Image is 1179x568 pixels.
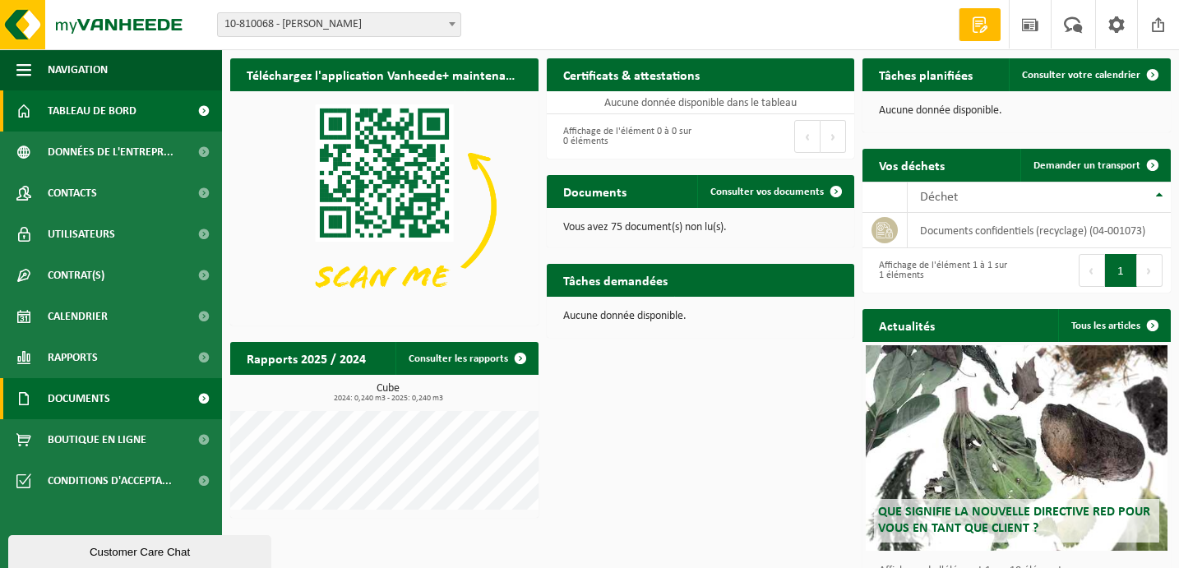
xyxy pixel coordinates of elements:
h2: Vos déchets [862,149,961,181]
button: Next [1137,254,1163,287]
span: Demander un transport [1033,160,1140,171]
div: Affichage de l'élément 1 à 1 sur 1 éléments [871,252,1008,289]
td: Aucune donnée disponible dans le tableau [547,91,855,114]
a: Demander un transport [1020,149,1169,182]
span: Consulter votre calendrier [1022,70,1140,81]
img: Download de VHEPlus App [230,91,539,322]
span: Contacts [48,173,97,214]
span: Boutique en ligne [48,419,146,460]
h2: Téléchargez l'application Vanheede+ maintenant! [230,58,539,90]
a: Consulter votre calendrier [1009,58,1169,91]
a: Que signifie la nouvelle directive RED pour vous en tant que client ? [866,345,1167,551]
a: Tous les articles [1058,309,1169,342]
span: Utilisateurs [48,214,115,255]
h2: Rapports 2025 / 2024 [230,342,382,374]
span: 10-810068 - CHRISTINE FAGNOUL - VERVIERS [217,12,461,37]
p: Aucune donnée disponible. [879,105,1154,117]
h2: Tâches planifiées [862,58,989,90]
span: Navigation [48,49,108,90]
button: Previous [1079,254,1105,287]
h2: Certificats & attestations [547,58,716,90]
h2: Documents [547,175,643,207]
span: Documents [48,378,110,419]
p: Aucune donnée disponible. [563,311,839,322]
td: documents confidentiels (recyclage) (04-001073) [908,213,1171,248]
span: 10-810068 - CHRISTINE FAGNOUL - VERVIERS [218,13,460,36]
span: Consulter vos documents [710,187,824,197]
p: Vous avez 75 document(s) non lu(s). [563,222,839,233]
h2: Actualités [862,309,951,341]
span: Tableau de bord [48,90,136,132]
span: Calendrier [48,296,108,337]
span: Contrat(s) [48,255,104,296]
div: Affichage de l'élément 0 à 0 sur 0 éléments [555,118,692,155]
iframe: chat widget [8,532,275,568]
button: Previous [794,120,821,153]
h3: Cube [238,383,539,403]
span: 2024: 0,240 m3 - 2025: 0,240 m3 [238,395,539,403]
a: Consulter les rapports [395,342,537,375]
button: Next [821,120,846,153]
span: Déchet [920,191,958,204]
span: Conditions d'accepta... [48,460,172,501]
span: Que signifie la nouvelle directive RED pour vous en tant que client ? [878,506,1150,534]
button: 1 [1105,254,1137,287]
a: Consulter vos documents [697,175,853,208]
span: Données de l'entrepr... [48,132,173,173]
span: Rapports [48,337,98,378]
h2: Tâches demandées [547,264,684,296]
